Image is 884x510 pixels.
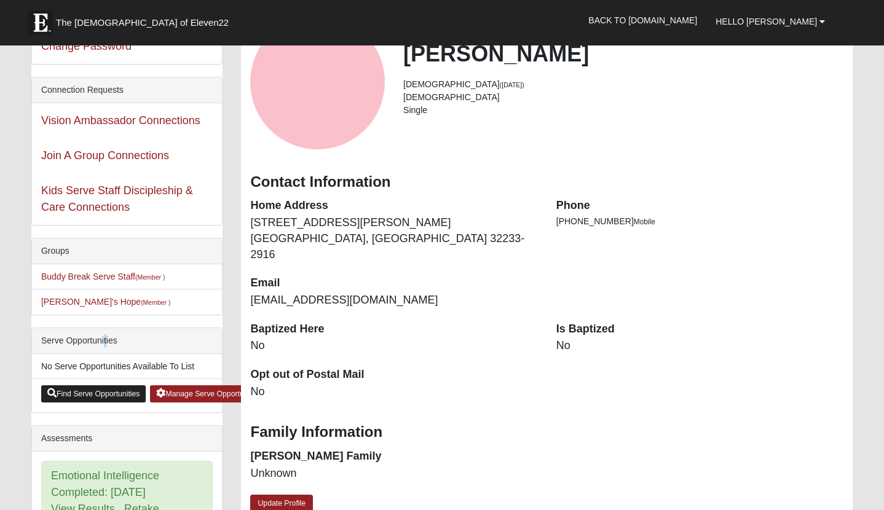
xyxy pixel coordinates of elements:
dt: Is Baptized [556,321,843,337]
dt: Baptized Here [250,321,537,337]
li: [DEMOGRAPHIC_DATA] [403,91,843,104]
dt: Phone [556,198,843,214]
li: [PHONE_NUMBER] [556,215,843,228]
dd: No [250,384,537,400]
a: Find Serve Opportunities [41,385,146,402]
dt: Email [250,275,537,291]
span: Hello [PERSON_NAME] [716,17,817,26]
div: Connection Requests [32,77,223,103]
small: (Member ) [141,299,170,306]
dd: No [556,338,843,354]
a: The [DEMOGRAPHIC_DATA] of Eleven22 [22,4,268,35]
span: Mobile [634,218,655,226]
div: Serve Opportunities [32,328,223,354]
li: No Serve Opportunities Available To List [32,354,223,379]
dd: No [250,338,537,354]
small: ([DATE]) [500,81,524,88]
div: Assessments [32,426,223,452]
a: Vision Ambassador Connections [41,114,200,127]
li: Single [403,104,843,117]
small: (Member ) [135,273,165,281]
dd: [EMAIL_ADDRESS][DOMAIN_NAME] [250,292,537,308]
a: [PERSON_NAME]'s Hope(Member ) [41,297,171,307]
a: Back to [DOMAIN_NAME] [579,5,706,36]
li: [DEMOGRAPHIC_DATA] [403,78,843,91]
h3: Family Information [250,423,843,441]
dt: Home Address [250,198,537,214]
img: Eleven22 logo [28,10,53,35]
a: Manage Serve Opportunities [150,385,267,402]
dt: Opt out of Postal Mail [250,367,537,383]
a: Kids Serve Staff Discipleship & Care Connections [41,184,193,213]
a: View Fullsize Photo [250,15,385,149]
a: Join A Group Connections [41,149,169,162]
dt: [PERSON_NAME] Family [250,449,537,465]
dd: [STREET_ADDRESS][PERSON_NAME] [GEOGRAPHIC_DATA], [GEOGRAPHIC_DATA] 32233-2916 [250,215,537,262]
a: Change Password [41,40,132,52]
h2: [PERSON_NAME] [403,41,843,67]
a: Hello [PERSON_NAME] [706,6,834,37]
a: Buddy Break Serve Staff(Member ) [41,272,165,281]
div: Groups [32,238,223,264]
span: The [DEMOGRAPHIC_DATA] of Eleven22 [56,17,229,29]
h3: Contact Information [250,173,843,191]
dd: Unknown [250,466,537,482]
